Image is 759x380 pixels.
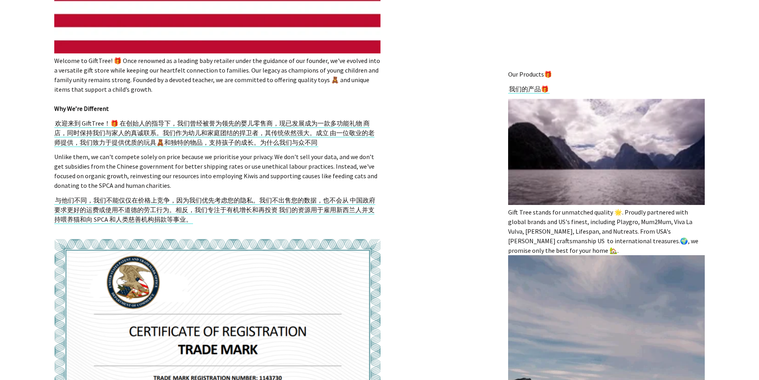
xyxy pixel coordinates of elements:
font: Why We’re Different [54,104,109,112]
font: Gift Tree stands for unmatched quality 🌟. Proudly partnered with global brands and US's finest, i... [508,208,698,254]
font: 欢迎来到 GiftTree！🎁 在创始人的指导下，我们曾经被誉为领先的婴儿零售商，现已发展成为一款多功能礼物 商店，同时保持我们与家人的真诚联系。我们作为幼儿和家庭团结的捍卫者，其传统依然强大。... [54,119,375,147]
font: Unlike them, we can't compete solely on price because we prioritise your privacy. We don't sell y... [54,153,377,189]
font: Welcome to GiftTree! 🎁 Once renowned as a leading baby retailer under the guidance of our founder... [54,57,380,93]
font: Our Products🎁 [508,70,552,78]
font: 与他们不同，我们不能仅仅在价格上竞争，因为我们优先考虑您的隐私。我们不出售您的数据，也不会从 中国政府要求更好的运费或使用不道德的劳工行为。相反，我们专注于有机增长和再投资 我们的资源用于雇用新... [54,196,375,224]
font: 我们的产品🎁 [508,85,550,94]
